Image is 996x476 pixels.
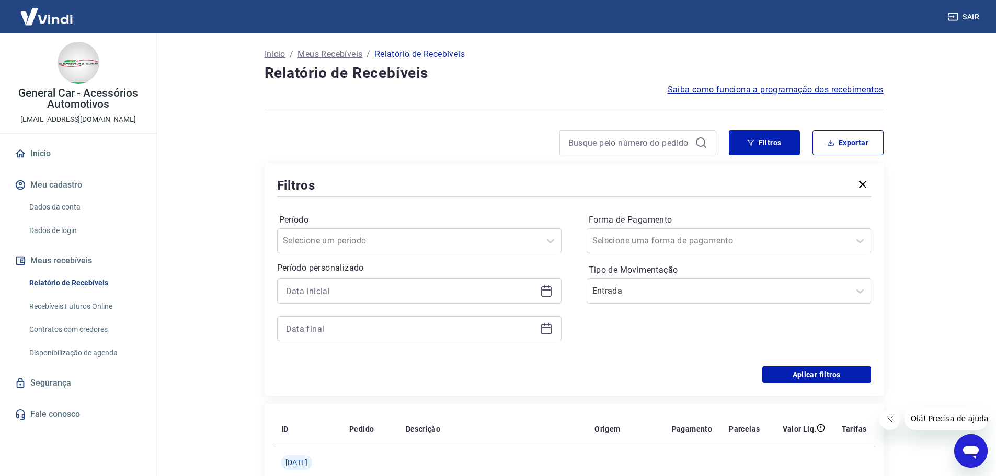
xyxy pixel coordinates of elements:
[672,424,713,434] p: Pagamento
[13,371,144,394] a: Segurança
[905,407,988,430] iframe: Mensagem da empresa
[375,48,465,61] p: Relatório de Recebíveis
[25,220,144,241] a: Dados de login
[20,114,136,125] p: [EMAIL_ADDRESS][DOMAIN_NAME]
[286,321,536,336] input: Data final
[812,130,884,155] button: Exportar
[954,434,988,468] iframe: Botão para abrir a janela de mensagens
[668,84,884,96] a: Saiba como funciona a programação dos recebimentos
[265,48,285,61] a: Início
[286,283,536,299] input: Data inicial
[568,135,691,150] input: Busque pelo número do pedido
[58,42,99,84] img: 11b132d5-bceb-4858-b07f-6927e83ef3ad.jpeg
[25,342,144,364] a: Disponibilização de agenda
[13,142,144,165] a: Início
[25,296,144,317] a: Recebíveis Futuros Online
[13,249,144,272] button: Meus recebíveis
[8,88,148,110] p: General Car - Acessórios Automotivos
[6,7,88,16] span: Olá! Precisa de ajuda?
[13,403,144,426] a: Fale conosco
[842,424,867,434] p: Tarifas
[285,457,308,468] span: [DATE]
[277,177,316,194] h5: Filtros
[594,424,620,434] p: Origem
[783,424,817,434] p: Valor Líq.
[25,196,144,218] a: Dados da conta
[762,366,871,383] button: Aplicar filtros
[589,214,869,226] label: Forma de Pagamento
[279,214,559,226] label: Período
[729,130,800,155] button: Filtros
[277,262,562,274] p: Período personalizado
[729,424,760,434] p: Parcelas
[290,48,293,61] p: /
[297,48,362,61] a: Meus Recebíveis
[406,424,441,434] p: Descrição
[349,424,374,434] p: Pedido
[946,7,983,27] button: Sair
[265,63,884,84] h4: Relatório de Recebíveis
[281,424,289,434] p: ID
[25,272,144,294] a: Relatório de Recebíveis
[589,264,869,276] label: Tipo de Movimentação
[13,173,144,196] button: Meu cadastro
[879,409,900,430] iframe: Fechar mensagem
[367,48,370,61] p: /
[25,319,144,340] a: Contratos com credores
[13,1,81,32] img: Vindi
